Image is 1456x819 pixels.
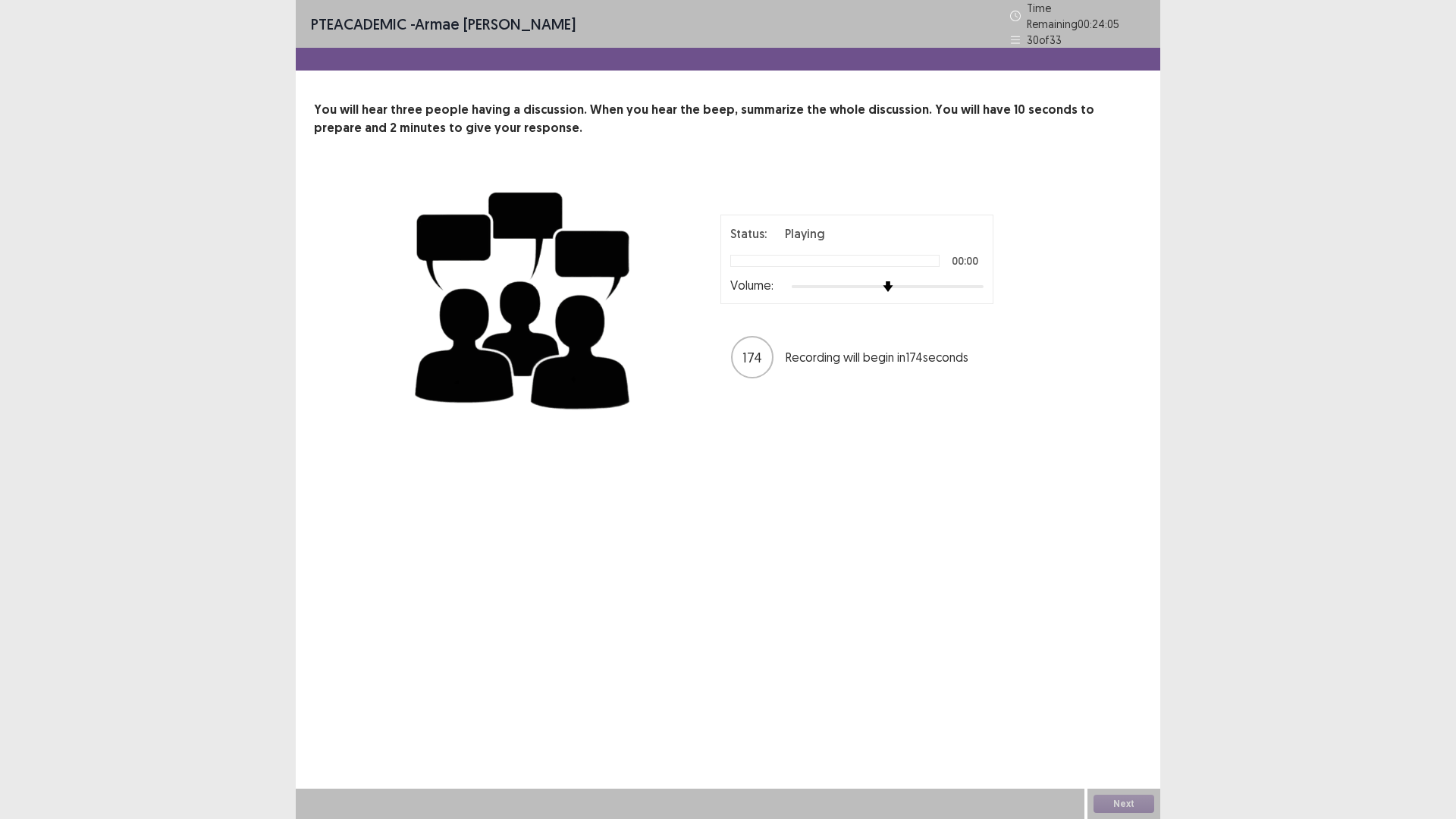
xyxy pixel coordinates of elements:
p: Playing [785,224,825,243]
p: 00:00 [952,256,978,266]
span: PTE academic [311,14,406,33]
img: group-discussion [409,174,637,422]
p: Volume: [730,276,773,294]
p: Recording will begin in 174 seconds [786,348,983,366]
p: You will hear three people having a discussion. When you hear the beep, summarize the whole discu... [314,101,1142,137]
p: 174 [742,347,762,368]
p: Status: [730,224,767,243]
p: - Armae [PERSON_NAME] [311,13,576,36]
p: 30 of 33 [1027,32,1062,48]
img: arrow-thumb [883,281,893,292]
